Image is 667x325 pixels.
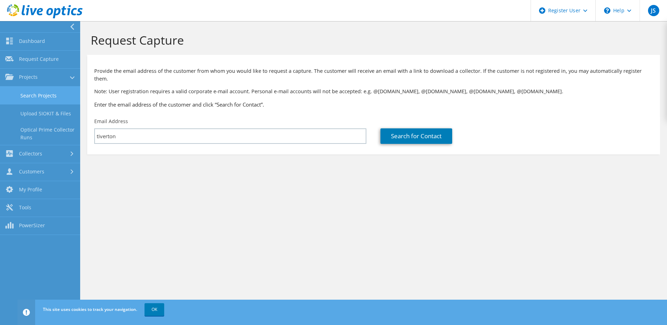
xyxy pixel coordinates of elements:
p: Provide the email address of the customer from whom you would like to request a capture. The cust... [94,67,653,83]
h3: Enter the email address of the customer and click “Search for Contact”. [94,101,653,108]
h1: Request Capture [91,33,653,47]
svg: \n [604,7,610,14]
p: Note: User registration requires a valid corporate e-mail account. Personal e-mail accounts will ... [94,88,653,95]
a: OK [145,303,164,316]
a: Search for Contact [380,128,452,144]
span: This site uses cookies to track your navigation. [43,306,137,312]
label: Email Address [94,118,128,125]
span: JS [648,5,659,16]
